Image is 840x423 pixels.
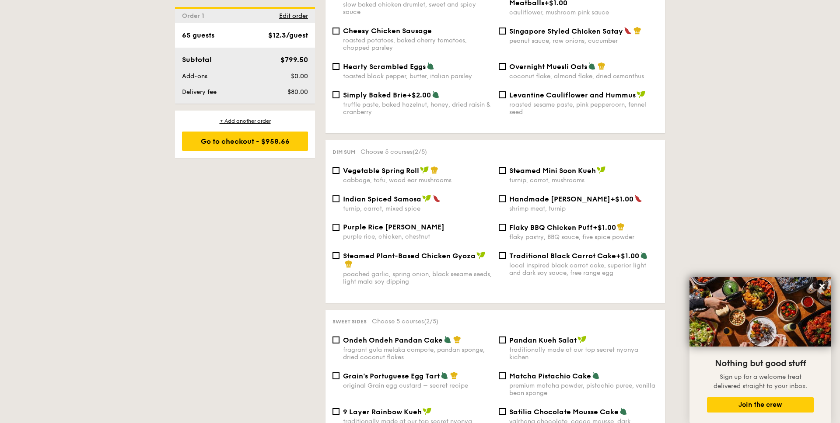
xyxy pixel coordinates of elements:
span: +$1.00 [593,223,616,232]
span: (2/5) [424,318,438,325]
div: original Grain egg custard – secret recipe [343,382,492,389]
input: Singapore Styled Chicken Sataypeanut sauce, raw onions, cucumber [499,28,506,35]
img: icon-chef-hat.a58ddaea.svg [617,223,625,231]
input: Steamed Mini Soon Kuehturnip, carrot, mushrooms [499,167,506,174]
div: truffle paste, baked hazelnut, honey, dried raisin & cranberry [343,101,492,116]
span: Sweet sides [332,319,367,325]
input: Purple Rice [PERSON_NAME]purple rice, chicken, chestnut [332,224,339,231]
span: Overnight Muesli Oats [509,62,587,71]
div: purple rice, chicken, chestnut [343,233,492,240]
img: icon-vegan.f8ff3823.svg [577,336,586,343]
span: Sign up for a welcome treat delivered straight to your inbox. [714,373,807,390]
span: +$1.00 [610,195,633,203]
span: Matcha Pistachio Cake [509,372,591,380]
img: icon-chef-hat.a58ddaea.svg [633,27,641,35]
span: Purple Rice [PERSON_NAME] [343,223,444,231]
div: poached garlic, spring onion, black sesame seeds, light mala soy dipping [343,270,492,285]
input: Levantine Cauliflower and Hummusroasted sesame paste, pink peppercorn, fennel seed [499,91,506,98]
input: Simply Baked Brie+$2.00truffle paste, baked hazelnut, honey, dried raisin & cranberry [332,91,339,98]
input: Vegetable Spring Rollcabbage, tofu, wood ear mushrooms [332,167,339,174]
div: turnip, carrot, mixed spice [343,205,492,212]
div: flaky pastry, BBQ sauce, five spice powder [509,233,658,241]
div: premium matcha powder, pistachio puree, vanilla bean sponge [509,382,658,397]
input: Cheesy Chicken Sausageroasted potatoes, baked cherry tomatoes, chopped parsley [332,28,339,35]
img: DSC07876-Edit02-Large.jpeg [689,277,831,347]
input: 9 Layer Rainbow Kuehtraditionally made at our top secret nyonya kichen [332,408,339,415]
img: icon-spicy.37a8142b.svg [624,27,632,35]
span: Delivery fee [182,88,217,96]
div: turnip, carrot, mushrooms [509,177,658,184]
img: icon-vegan.f8ff3823.svg [422,194,431,202]
img: icon-vegan.f8ff3823.svg [637,90,645,98]
input: Pandan Kueh Salattraditionally made at our top secret nyonya kichen [499,336,506,343]
img: icon-chef-hat.a58ddaea.svg [450,371,458,379]
input: Indian Spiced Samosaturnip, carrot, mixed spice [332,195,339,202]
span: Vegetable Spring Roll [343,166,419,175]
div: local inspired black carrot cake, superior light and dark soy sauce, free range egg [509,262,658,277]
span: Simply Baked Brie [343,91,407,99]
span: Steamed Mini Soon Kueh [509,166,596,175]
div: cabbage, tofu, wood ear mushrooms [343,177,492,184]
input: Satilia Chocolate Mousse Cakevalrhona chocolate, cacao mousse, dark chocolate sponge [499,408,506,415]
span: Singapore Styled Chicken Satay [509,27,623,35]
button: Close [815,279,829,293]
input: Hearty Scrambled Eggstoasted black pepper, butter, italian parsley [332,63,339,70]
img: icon-vegetarian.fe4039eb.svg [640,251,648,259]
span: $80.00 [287,88,308,96]
img: icon-chef-hat.a58ddaea.svg [430,166,438,174]
span: Grain's Portuguese Egg Tart [343,372,440,380]
span: Levantine Cauliflower and Hummus [509,91,636,99]
div: Go to checkout - $958.66 [182,132,308,151]
span: Subtotal [182,55,212,64]
input: Handmade [PERSON_NAME]+$1.00shrimp meat, turnip [499,195,506,202]
div: traditionally made at our top secret nyonya kichen [509,346,658,361]
input: Matcha Pistachio Cakepremium matcha powder, pistachio puree, vanilla bean sponge [499,372,506,379]
div: toasted black pepper, butter, italian parsley [343,73,492,80]
div: + Add another order [182,118,308,125]
span: (2/5) [413,148,427,156]
div: shrimp meat, turnip [509,205,658,212]
input: Traditional Black Carrot Cake+$1.00local inspired black carrot cake, superior light and dark soy ... [499,252,506,259]
span: $0.00 [291,73,308,80]
button: Join the crew [707,397,814,413]
div: coconut flake, almond flake, dried osmanthus [509,73,658,80]
img: icon-vegetarian.fe4039eb.svg [444,336,451,343]
span: +$2.00 [407,91,431,99]
span: 9 Layer Rainbow Kueh [343,408,422,416]
div: cauliflower, mushroom pink sauce [509,9,658,16]
span: Choose 5 courses [360,148,427,156]
img: icon-vegetarian.fe4039eb.svg [441,371,448,379]
span: Pandan Kueh Salat [509,336,577,344]
div: roasted sesame paste, pink peppercorn, fennel seed [509,101,658,116]
img: icon-vegan.f8ff3823.svg [597,166,605,174]
img: icon-vegetarian.fe4039eb.svg [588,62,596,70]
span: $799.50 [280,55,308,64]
img: icon-chef-hat.a58ddaea.svg [345,260,353,268]
input: Flaky BBQ Chicken Puff+$1.00flaky pastry, BBQ sauce, five spice powder [499,224,506,231]
input: Grain's Portuguese Egg Tartoriginal Grain egg custard – secret recipe [332,372,339,379]
span: Handmade [PERSON_NAME] [509,195,610,203]
div: peanut sauce, raw onions, cucumber [509,37,658,45]
span: Indian Spiced Samosa [343,195,421,203]
img: icon-vegetarian.fe4039eb.svg [619,407,627,415]
span: Edit order [279,12,308,20]
div: 65 guests [182,30,214,41]
span: Nothing but good stuff [715,358,806,369]
img: icon-vegan.f8ff3823.svg [420,166,429,174]
span: Steamed Plant-Based Chicken Gyoza [343,252,476,260]
img: icon-vegetarian.fe4039eb.svg [432,90,440,98]
img: icon-vegan.f8ff3823.svg [476,251,485,259]
span: Dim sum [332,149,355,155]
span: Flaky BBQ Chicken Puff [509,223,593,232]
div: $12.3/guest [268,30,308,41]
img: icon-vegetarian.fe4039eb.svg [427,62,434,70]
input: Ondeh Ondeh Pandan Cakefragrant gula melaka compote, pandan sponge, dried coconut flakes [332,336,339,343]
span: Hearty Scrambled Eggs [343,62,426,71]
span: Add-ons [182,73,207,80]
img: icon-spicy.37a8142b.svg [433,194,441,202]
span: Order 1 [182,12,208,20]
img: icon-vegan.f8ff3823.svg [423,407,431,415]
div: roasted potatoes, baked cherry tomatoes, chopped parsley [343,37,492,52]
span: Cheesy Chicken Sausage [343,27,432,35]
span: Ondeh Ondeh Pandan Cake [343,336,443,344]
